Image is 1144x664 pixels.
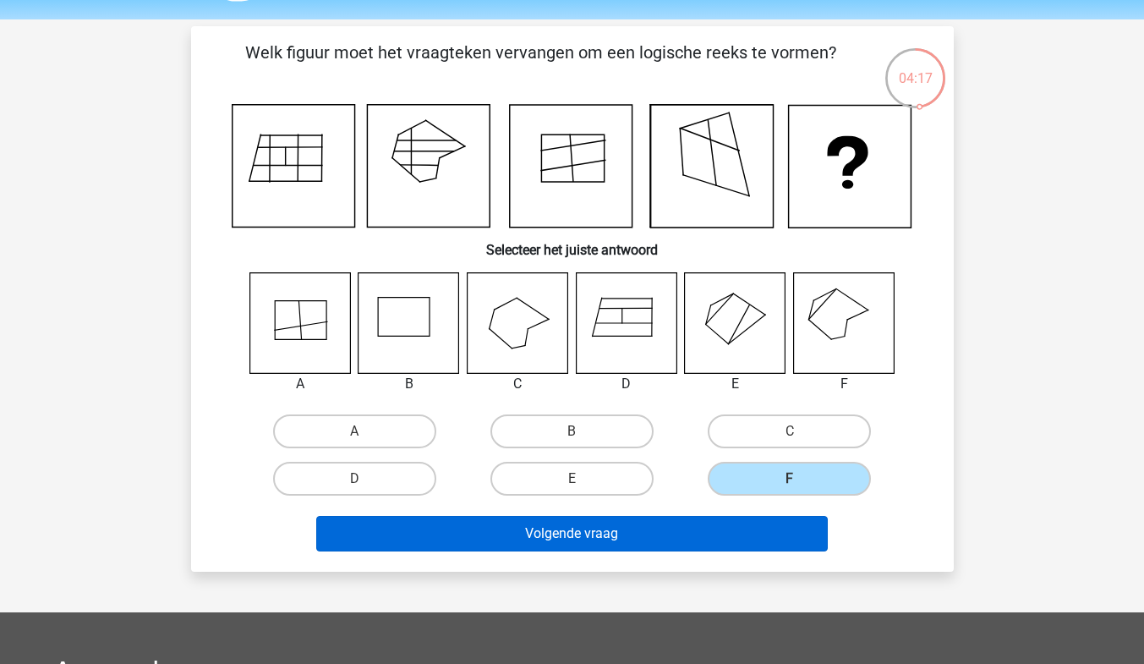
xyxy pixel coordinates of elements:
[273,462,436,496] label: D
[490,462,654,496] label: E
[671,374,799,394] div: E
[884,47,947,89] div: 04:17
[563,374,691,394] div: D
[490,414,654,448] label: B
[273,414,436,448] label: A
[345,374,473,394] div: B
[708,414,871,448] label: C
[237,374,364,394] div: A
[708,462,871,496] label: F
[454,374,582,394] div: C
[218,228,927,258] h6: Selecteer het juiste antwoord
[780,374,908,394] div: F
[218,40,863,91] p: Welk figuur moet het vraagteken vervangen om een logische reeks te vormen?
[316,516,828,552] button: Volgende vraag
